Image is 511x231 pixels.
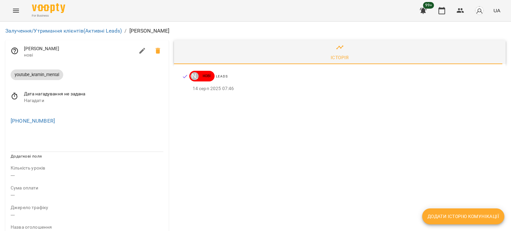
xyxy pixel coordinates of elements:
[5,28,122,34] a: Залучення/Утримання клієнтів(Активні Leads)
[11,72,63,77] span: youtube_kramin_mental
[11,185,163,191] p: field-description
[24,46,134,52] span: [PERSON_NAME]
[193,85,495,92] p: 14 серп 2025 07:46
[422,208,504,224] button: Додати історію комунікації
[32,3,65,13] img: Voopty Logo
[11,165,163,172] p: field-description
[11,211,163,219] p: ---
[216,74,228,78] span: Leads
[11,154,42,159] span: Додаткові поля
[8,3,24,19] button: Menu
[24,91,163,97] span: Дата нагадування не задана
[11,224,163,231] p: field-description
[11,47,19,55] svg: Відповідальний співробітник не заданий
[475,6,484,15] img: avatar_s.png
[11,191,163,199] p: ---
[24,97,163,104] span: Нагадати
[129,27,170,35] p: [PERSON_NAME]
[32,14,65,18] span: For Business
[423,2,434,9] span: 99+
[11,172,163,179] p: ---
[11,204,163,211] p: field-description
[189,72,199,80] a: [PERSON_NAME]
[427,212,499,220] span: Додати історію комунікації
[199,73,215,79] span: нові
[493,7,500,14] span: UA
[331,54,349,61] div: Історія
[491,4,503,17] button: UA
[124,27,126,35] li: /
[11,118,55,124] a: [PHONE_NUMBER]
[191,72,199,80] div: Медюх Руслана
[24,52,134,58] span: нові
[5,27,506,35] nav: breadcrumb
